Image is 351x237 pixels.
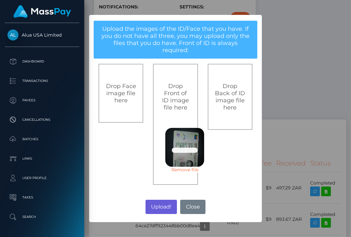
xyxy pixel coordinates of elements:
[162,83,189,111] span: Drop Front of ID image file here
[7,29,18,40] img: Alua USA Limited
[7,154,77,164] p: Links
[7,173,77,183] p: User Profile
[7,134,77,144] p: Batches
[7,115,77,125] p: Cancellations
[101,25,250,54] span: Upload the images of the ID/Face that you have. If you do not have all three, you may upload only...
[106,83,136,104] span: Drop Face image file here
[215,83,245,111] span: Drop Back of ID image file here
[7,76,77,86] p: Transactions
[13,5,71,18] img: MassPay Logo
[165,167,204,173] a: Remove file
[180,200,205,214] button: Close
[7,57,77,66] p: Dashboard
[7,193,77,202] p: Taxes
[7,212,77,222] p: Search
[7,96,77,105] p: Payees
[146,200,177,214] button: Upload!
[5,32,79,38] span: Alua USA Limited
